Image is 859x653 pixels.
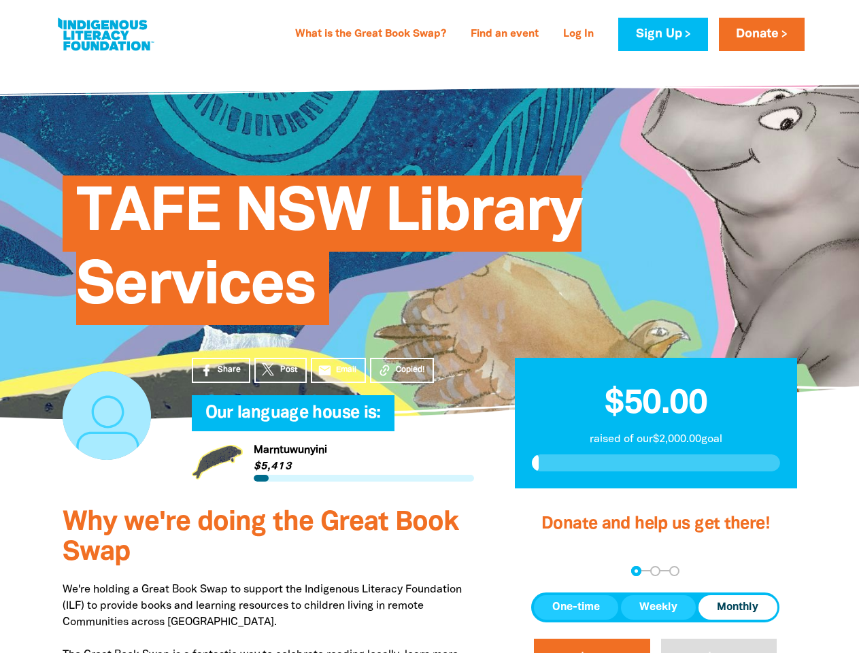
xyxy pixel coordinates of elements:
span: Monthly [717,599,758,616]
button: Navigate to step 2 of 3 to enter your details [650,566,660,576]
span: Why we're doing the Great Book Swap [63,510,458,565]
button: Copied! [370,358,434,383]
span: Email [336,364,356,376]
button: One-time [534,595,618,620]
h6: My Team [192,418,474,426]
span: Weekly [639,599,677,616]
a: Share [192,358,250,383]
span: Our language house is: [205,405,381,431]
a: Log In [555,24,602,46]
span: TAFE NSW Library Services [76,186,582,325]
i: email [318,363,332,378]
button: Navigate to step 1 of 3 to enter your donation amount [631,566,641,576]
button: Monthly [698,595,777,620]
span: One-time [552,599,600,616]
button: Navigate to step 3 of 3 to enter your payment details [669,566,679,576]
a: Post [254,358,307,383]
a: What is the Great Book Swap? [287,24,454,46]
span: Copied! [396,364,424,376]
span: Donate and help us get there! [541,516,770,532]
span: Share [218,364,241,376]
a: Sign Up [618,18,707,51]
button: Weekly [621,595,696,620]
div: Donation frequency [531,592,779,622]
a: Find an event [462,24,547,46]
a: emailEmail [311,358,367,383]
a: Donate [719,18,805,51]
p: raised of our $2,000.00 goal [532,431,780,448]
span: Post [280,364,297,376]
span: $50.00 [605,388,707,420]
